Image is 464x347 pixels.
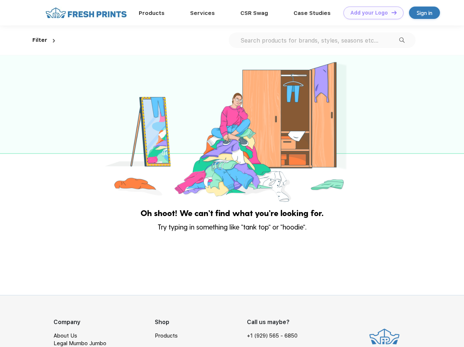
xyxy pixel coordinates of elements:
a: CSR Swag [240,10,268,16]
a: Products [139,10,165,16]
div: Shop [155,318,247,327]
div: Sign in [417,9,432,17]
div: Call us maybe? [247,318,302,327]
input: Search products for brands, styles, seasons etc... [240,36,399,44]
a: Sign in [409,7,440,19]
img: DT [392,11,397,15]
img: dropdown.png [53,39,55,43]
a: About Us [54,332,77,339]
a: Services [190,10,215,16]
div: Filter [32,36,47,44]
a: Legal Mumbo Jumbo [54,340,106,347]
img: desktop_search_2.svg [399,37,405,43]
a: +1 (929) 565 - 6850 [247,332,298,340]
div: Company [54,318,155,327]
div: Add your Logo [350,10,388,16]
a: Products [155,332,178,339]
img: fo%20logo%202.webp [43,7,129,19]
